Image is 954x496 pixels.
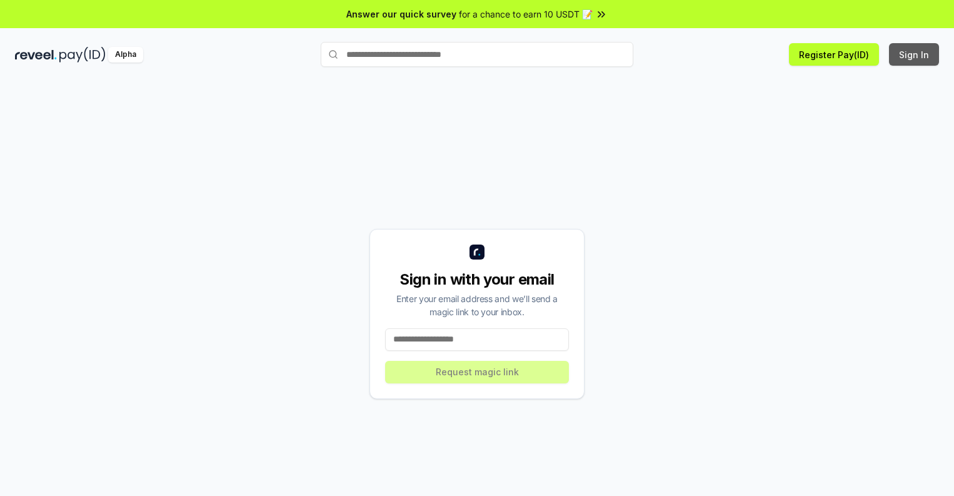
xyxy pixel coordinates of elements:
[889,43,939,66] button: Sign In
[15,47,57,63] img: reveel_dark
[59,47,106,63] img: pay_id
[789,43,879,66] button: Register Pay(ID)
[459,8,593,21] span: for a chance to earn 10 USDT 📝
[108,47,143,63] div: Alpha
[385,292,569,318] div: Enter your email address and we’ll send a magic link to your inbox.
[385,270,569,290] div: Sign in with your email
[469,245,485,260] img: logo_small
[346,8,456,21] span: Answer our quick survey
